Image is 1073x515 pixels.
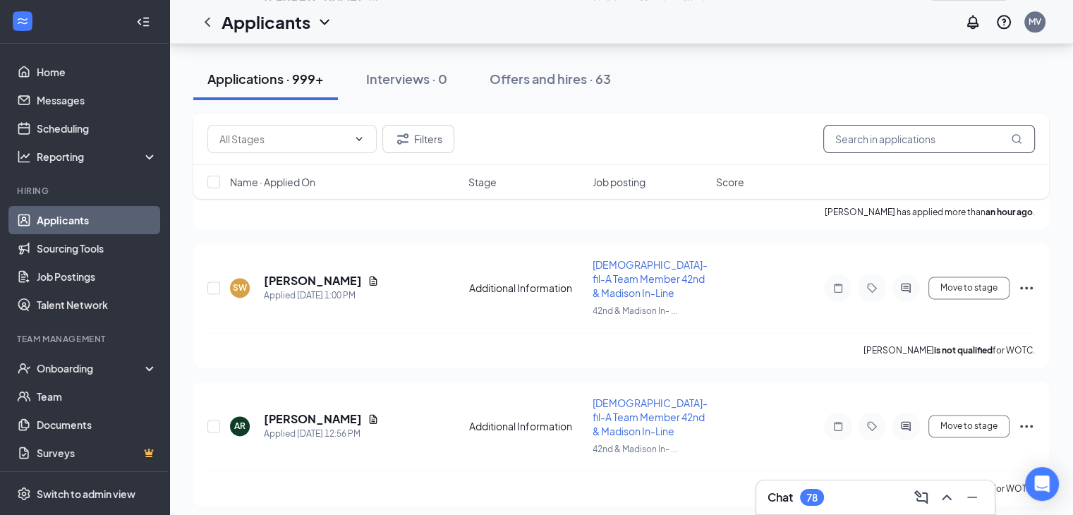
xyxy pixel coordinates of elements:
[353,133,365,145] svg: ChevronDown
[913,489,930,506] svg: ComposeMessage
[17,487,31,501] svg: Settings
[593,444,677,454] span: 42nd & Madison In- ...
[469,419,584,433] div: Additional Information
[37,262,157,291] a: Job Postings
[863,282,880,293] svg: Tag
[897,282,914,293] svg: ActiveChat
[964,489,981,506] svg: Minimize
[207,70,324,87] div: Applications · 999+
[37,361,145,375] div: Onboarding
[830,420,847,432] svg: Note
[16,14,30,28] svg: WorkstreamLogo
[37,487,135,501] div: Switch to admin view
[366,70,447,87] div: Interviews · 0
[490,70,611,87] div: Offers and hires · 63
[17,333,154,345] div: Team Management
[897,420,914,432] svg: ActiveChat
[37,411,157,439] a: Documents
[863,344,1035,356] p: [PERSON_NAME] for WOTC.
[964,13,981,30] svg: Notifications
[961,486,983,509] button: Minimize
[37,206,157,234] a: Applicants
[37,114,157,143] a: Scheduling
[136,15,150,29] svg: Collapse
[469,281,584,295] div: Additional Information
[716,175,744,189] span: Score
[199,13,216,30] svg: ChevronLeft
[768,490,793,505] h3: Chat
[1011,133,1022,145] svg: MagnifyingGlass
[806,492,818,504] div: 78
[468,175,497,189] span: Stage
[264,273,362,289] h5: [PERSON_NAME]
[830,282,847,293] svg: Note
[986,207,1033,217] b: an hour ago
[938,489,955,506] svg: ChevronUp
[37,58,157,86] a: Home
[230,175,315,189] span: Name · Applied On
[37,382,157,411] a: Team
[863,420,880,432] svg: Tag
[368,413,379,425] svg: Document
[368,275,379,286] svg: Document
[394,131,411,147] svg: Filter
[1029,16,1041,28] div: MV
[264,411,362,427] h5: [PERSON_NAME]
[37,150,158,164] div: Reporting
[222,10,310,34] h1: Applicants
[593,305,677,316] span: 42nd & Madison In- ...
[593,258,708,299] span: [DEMOGRAPHIC_DATA]-fil-A Team Member 42nd & Madison In-Line
[823,125,1035,153] input: Search in applications
[37,234,157,262] a: Sourcing Tools
[234,420,245,432] div: AR
[37,291,157,319] a: Talent Network
[995,13,1012,30] svg: QuestionInfo
[37,439,157,467] a: SurveysCrown
[316,13,333,30] svg: ChevronDown
[17,361,31,375] svg: UserCheck
[934,345,993,356] b: is not qualified
[1018,418,1035,435] svg: Ellipses
[219,131,348,147] input: All Stages
[264,427,379,441] div: Applied [DATE] 12:56 PM
[1025,467,1059,501] div: Open Intercom Messenger
[37,86,157,114] a: Messages
[593,396,708,437] span: [DEMOGRAPHIC_DATA]-fil-A Team Member 42nd & Madison In-Line
[382,125,454,153] button: Filter Filters
[935,486,958,509] button: ChevronUp
[928,277,1010,299] button: Move to stage
[17,150,31,164] svg: Analysis
[928,415,1010,437] button: Move to stage
[17,185,154,197] div: Hiring
[1018,279,1035,296] svg: Ellipses
[233,281,247,293] div: SW
[910,486,933,509] button: ComposeMessage
[593,175,645,189] span: Job posting
[264,289,379,303] div: Applied [DATE] 1:00 PM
